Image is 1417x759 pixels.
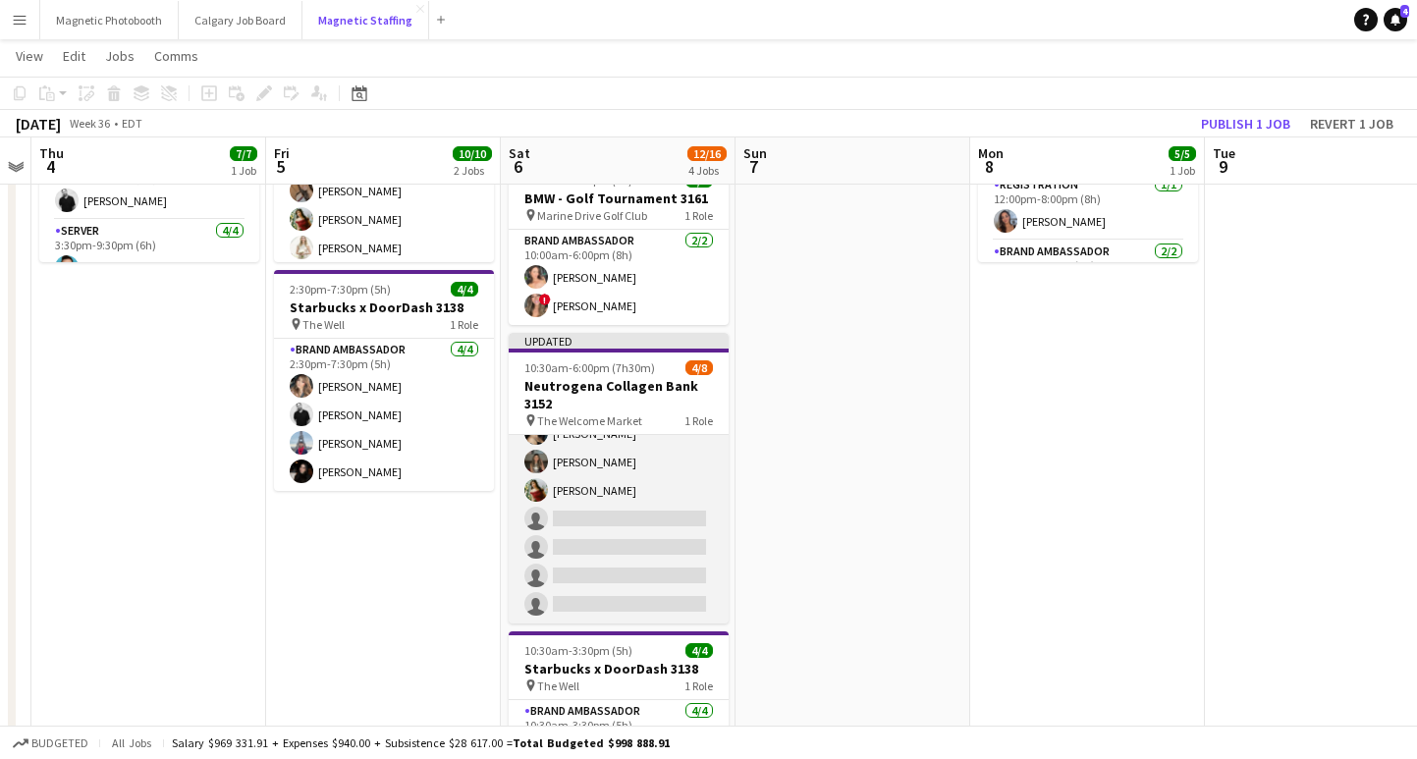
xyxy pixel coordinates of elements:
[31,736,88,750] span: Budgeted
[509,190,729,207] h3: BMW - Golf Tournament 3161
[36,155,64,178] span: 4
[454,163,491,178] div: 2 Jobs
[231,163,256,178] div: 1 Job
[451,282,478,297] span: 4/4
[274,298,494,316] h3: Starbucks x DoorDash 3138
[1170,163,1195,178] div: 1 Job
[1384,8,1407,31] a: 4
[978,241,1198,336] app-card-role: Brand Ambassador2/24:00pm-9:00pm (5h)
[39,220,259,372] app-card-role: Server4/43:30pm-9:30pm (6h)[PERSON_NAME]
[274,144,290,162] span: Fri
[453,146,492,161] span: 10/10
[16,47,43,65] span: View
[55,43,93,69] a: Edit
[122,116,142,131] div: EDT
[108,735,155,750] span: All jobs
[509,144,530,162] span: Sat
[975,155,1004,178] span: 8
[537,678,579,693] span: The Well
[1210,155,1235,178] span: 9
[146,43,206,69] a: Comms
[1193,111,1298,136] button: Publish 1 job
[978,174,1198,241] app-card-role: Registration1/112:00pm-8:00pm (8h)[PERSON_NAME]
[63,47,85,65] span: Edit
[685,643,713,658] span: 4/4
[290,282,391,297] span: 2:30pm-7:30pm (5h)
[509,660,729,678] h3: Starbucks x DoorDash 3138
[509,377,729,412] h3: Neutrogena Collagen Bank 3152
[271,155,290,178] span: 5
[230,146,257,161] span: 7/7
[16,114,61,134] div: [DATE]
[302,1,429,39] button: Magnetic Staffing
[509,333,729,349] div: Updated
[688,163,726,178] div: 4 Jobs
[524,643,632,658] span: 10:30am-3:30pm (5h)
[105,47,135,65] span: Jobs
[1400,5,1409,18] span: 4
[274,270,494,491] app-job-card: 2:30pm-7:30pm (5h)4/4Starbucks x DoorDash 3138 The Well1 RoleBrand Ambassador4/42:30pm-7:30pm (5h...
[1169,146,1196,161] span: 5/5
[179,1,302,39] button: Calgary Job Board
[97,43,142,69] a: Jobs
[10,732,91,754] button: Budgeted
[539,294,551,305] span: !
[684,208,713,223] span: 1 Role
[154,47,198,65] span: Comms
[743,144,767,162] span: Sun
[687,146,727,161] span: 12/16
[8,43,51,69] a: View
[509,357,729,623] app-card-role: Brand Ambassador3A4/810:30am-6:00pm (7h30m)![PERSON_NAME][PERSON_NAME][PERSON_NAME][PERSON_NAME]
[1302,111,1401,136] button: Revert 1 job
[537,413,642,428] span: The Welcome Market
[302,317,345,332] span: The Well
[684,678,713,693] span: 1 Role
[513,735,670,750] span: Total Budgeted $998 888.91
[172,735,670,750] div: Salary $969 331.91 + Expenses $940.00 + Subsistence $28 617.00 =
[524,360,655,375] span: 10:30am-6:00pm (7h30m)
[509,333,729,623] app-job-card: Updated10:30am-6:00pm (7h30m)4/8Neutrogena Collagen Bank 3152 The Welcome Market1 RoleBrand Ambas...
[537,208,647,223] span: Marine Drive Golf Club
[509,230,729,325] app-card-role: Brand Ambassador2/210:00am-6:00pm (8h)[PERSON_NAME]![PERSON_NAME]
[684,413,713,428] span: 1 Role
[39,144,64,162] span: Thu
[274,339,494,491] app-card-role: Brand Ambassador4/42:30pm-7:30pm (5h)[PERSON_NAME][PERSON_NAME][PERSON_NAME][PERSON_NAME]
[506,155,530,178] span: 6
[509,161,729,325] app-job-card: 10:00am-6:00pm (8h)2/2BMW - Golf Tournament 3161 Marine Drive Golf Club1 RoleBrand Ambassador2/21...
[1213,144,1235,162] span: Tue
[40,1,179,39] button: Magnetic Photobooth
[39,153,259,220] app-card-role: Brand Ambassador1/13:30pm-9:30pm (6h)[PERSON_NAME]
[978,144,1004,162] span: Mon
[740,155,767,178] span: 7
[685,360,713,375] span: 4/8
[65,116,114,131] span: Week 36
[450,317,478,332] span: 1 Role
